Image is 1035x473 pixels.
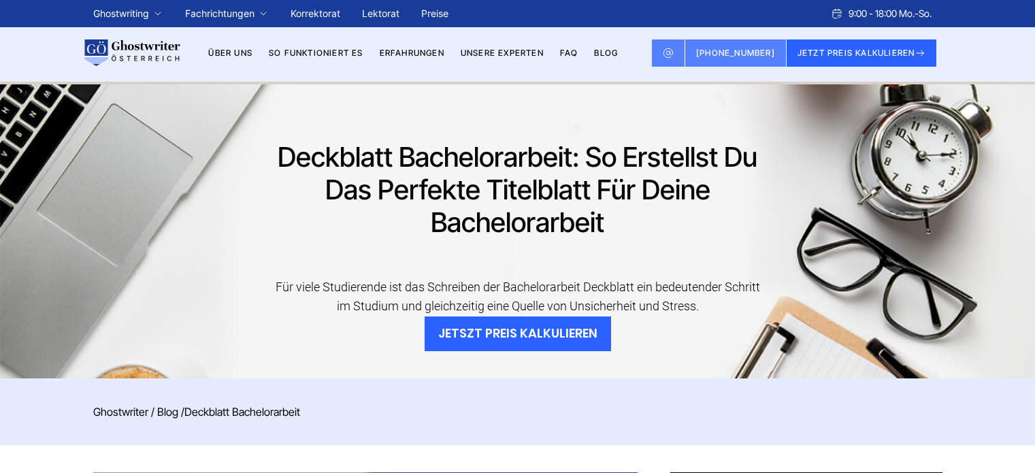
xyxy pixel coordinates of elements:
[82,39,180,67] img: logo wirschreiben
[274,278,761,317] div: Für viele Studierende ist das Schreiben der Bachelorarbeit Deckblatt ein bedeutender Schritt im S...
[208,48,252,58] a: Über uns
[157,405,178,419] a: Blog
[594,48,618,58] a: BLOG
[787,39,937,67] button: JETZT PREIS KALKULIEREN
[274,141,761,239] h1: Deckblatt Bachelorarbeit: So erstellst du das perfekte Titelblatt für deine Bachelorarbeit
[421,7,448,19] a: Preise
[269,48,363,58] a: So funktioniert es
[380,48,444,58] a: Erfahrungen
[696,48,775,58] span: [PHONE_NUMBER]
[849,5,932,22] span: 9:00 - 18:00 Mo.-So.
[425,316,611,351] button: JETSZT PREIS KALKULIEREN
[93,5,149,22] a: Ghostwriting
[184,405,300,419] span: Deckblatt Bachelorarbeit
[831,8,843,19] img: Schedule
[362,7,399,19] a: Lektorat
[93,405,148,419] a: Ghostwriter
[93,406,942,418] div: / /
[185,5,254,22] a: Fachrichtungen
[291,7,340,19] a: Korrektorat
[461,48,544,58] a: Unsere Experten
[560,48,578,58] a: FAQ
[663,48,674,59] img: Email
[685,39,787,67] a: [PHONE_NUMBER]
